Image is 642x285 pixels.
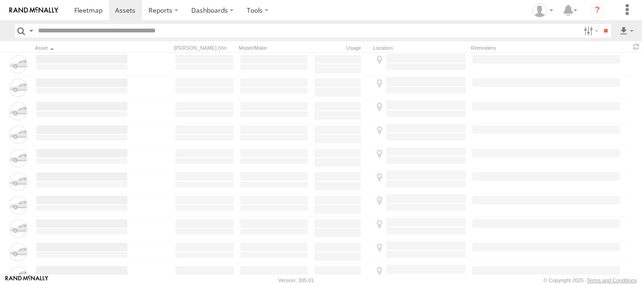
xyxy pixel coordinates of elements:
[587,277,637,283] a: Terms and Conditions
[619,24,634,38] label: Export results as...
[239,45,309,51] div: Model/Make
[529,3,556,17] div: Zulema McIntosch
[580,24,600,38] label: Search Filter Options
[35,45,129,51] div: Click to Sort
[5,276,48,285] a: Visit our Website
[313,45,369,51] div: Usage
[471,45,555,51] div: Reminders
[278,277,314,283] div: Version: 305.01
[174,45,235,51] div: [PERSON_NAME]./Vin
[9,7,58,14] img: rand-logo.svg
[27,24,35,38] label: Search Query
[631,42,642,51] span: Refresh
[543,277,637,283] div: © Copyright 2025 -
[373,45,467,51] div: Location
[590,3,605,18] i: ?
